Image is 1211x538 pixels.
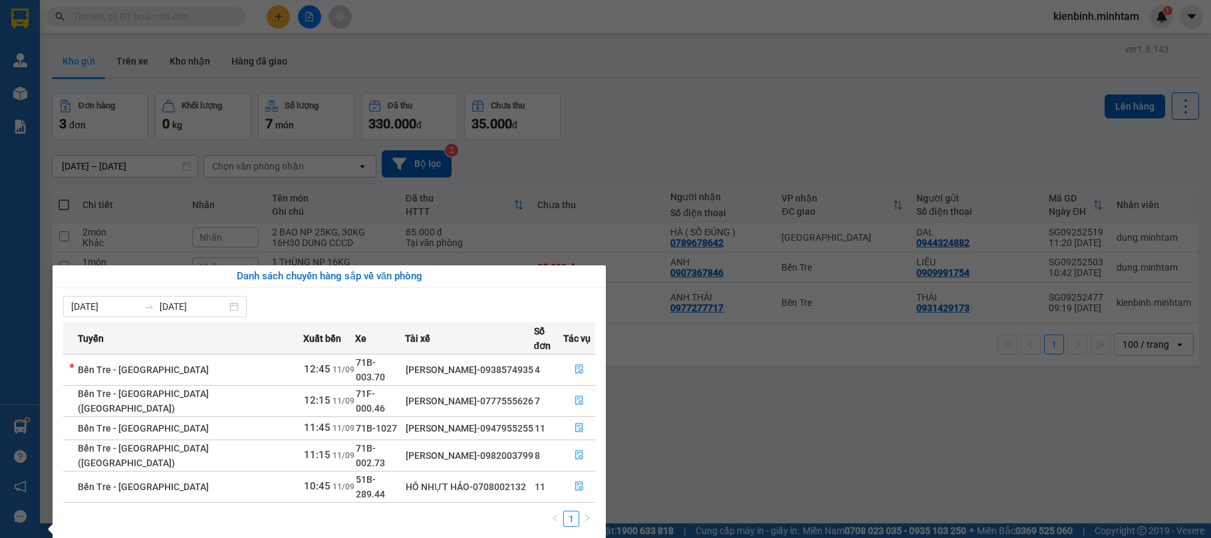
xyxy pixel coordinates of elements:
[71,299,138,314] input: Từ ngày
[160,299,227,314] input: Đến ngày
[78,331,104,346] span: Tuyến
[144,301,154,312] span: to
[406,448,533,463] div: [PERSON_NAME]-0982003799
[575,481,584,492] span: file-done
[406,479,533,494] div: HỒ NHỰT HẢO-0708002132
[355,331,366,346] span: Xe
[304,422,331,434] span: 11:45
[78,481,209,492] span: Bến Tre - [GEOGRAPHIC_DATA]
[575,423,584,434] span: file-done
[304,480,331,492] span: 10:45
[579,511,595,527] button: right
[535,450,540,461] span: 8
[564,511,579,526] a: 1
[535,423,545,434] span: 11
[333,482,354,491] span: 11/09
[78,364,209,375] span: Bến Tre - [GEOGRAPHIC_DATA]
[356,423,397,434] span: 71B-1027
[333,424,354,433] span: 11/09
[304,363,331,375] span: 12:45
[563,331,591,346] span: Tác vụ
[547,511,563,527] li: Previous Page
[583,514,591,522] span: right
[406,394,533,408] div: [PERSON_NAME]-0777555626
[405,331,430,346] span: Tài xế
[535,481,545,492] span: 11
[406,421,533,436] div: [PERSON_NAME]-0947955255
[304,449,331,461] span: 11:15
[333,451,354,460] span: 11/09
[564,418,595,439] button: file-done
[564,359,595,380] button: file-done
[333,365,354,374] span: 11/09
[304,394,331,406] span: 12:15
[551,514,559,522] span: left
[78,443,209,468] span: Bến Tre - [GEOGRAPHIC_DATA] ([GEOGRAPHIC_DATA])
[63,269,595,285] div: Danh sách chuyến hàng sắp về văn phòng
[535,364,540,375] span: 4
[563,511,579,527] li: 1
[356,474,385,499] span: 51B-289.44
[564,390,595,412] button: file-done
[356,357,385,382] span: 71B-003.70
[534,324,563,353] span: Số đơn
[356,443,385,468] span: 71B-002.73
[564,476,595,497] button: file-done
[575,450,584,461] span: file-done
[564,445,595,466] button: file-done
[406,362,533,377] div: [PERSON_NAME]-0938574935
[303,331,341,346] span: Xuất bến
[78,423,209,434] span: Bến Tre - [GEOGRAPHIC_DATA]
[78,388,209,414] span: Bến Tre - [GEOGRAPHIC_DATA] ([GEOGRAPHIC_DATA])
[575,396,584,406] span: file-done
[579,511,595,527] li: Next Page
[333,396,354,406] span: 11/09
[575,364,584,375] span: file-done
[535,396,540,406] span: 7
[144,301,154,312] span: swap-right
[547,511,563,527] button: left
[356,388,385,414] span: 71F-000.46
